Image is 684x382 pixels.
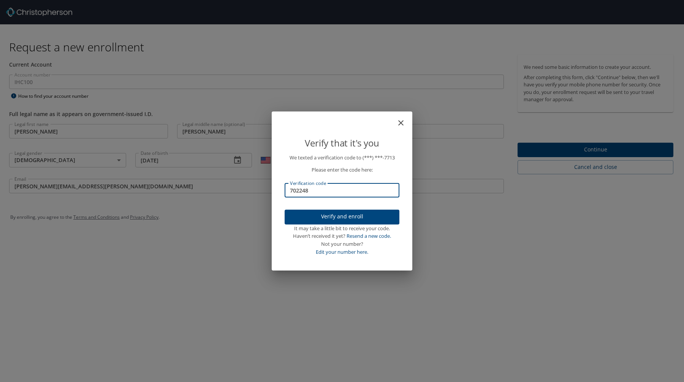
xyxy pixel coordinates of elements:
div: Not your number? [285,240,399,248]
span: Verify and enroll [291,212,393,221]
p: We texted a verification code to (***) ***- 7713 [285,154,399,162]
a: Edit your number here. [316,248,368,255]
p: Verify that it's you [285,136,399,150]
div: It may take a little bit to receive your code. [285,224,399,232]
div: Haven’t received it yet? [285,232,399,240]
button: Verify and enroll [285,210,399,224]
a: Resend a new code. [347,232,391,239]
button: close [400,115,409,124]
p: Please enter the code here: [285,166,399,174]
